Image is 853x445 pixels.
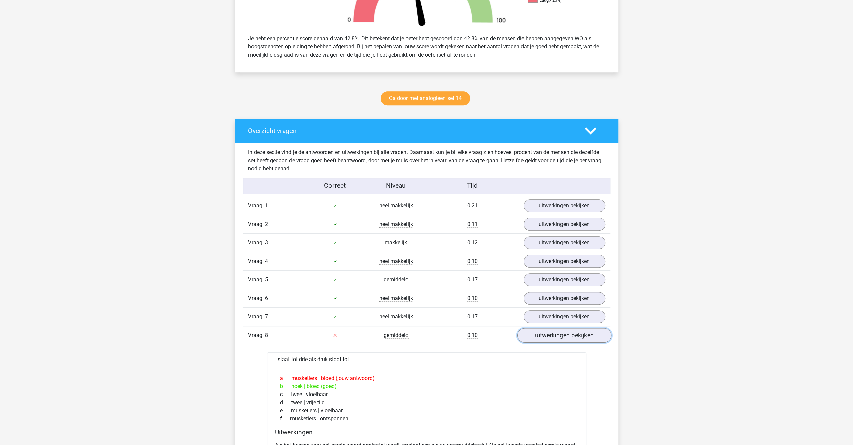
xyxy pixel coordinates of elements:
[248,239,265,247] span: Vraag
[275,374,578,382] div: musketiers | bloed (jouw antwoord)
[384,332,409,339] span: gemiddeld
[248,202,265,210] span: Vraag
[379,202,413,209] span: heel makkelijk
[467,239,478,246] span: 0:12
[379,258,413,265] span: heel makkelijk
[275,407,578,415] div: musketiers | vloeibaar
[467,295,478,302] span: 0:10
[243,32,610,62] div: Je hebt een percentielscore gehaald van 42.8%. Dit betekent dat je beter hebt gescoord dan 42.8% ...
[265,295,268,301] span: 6
[524,310,605,323] a: uitwerkingen bekijken
[275,399,578,407] div: twee | vrije tijd
[265,258,268,264] span: 4
[379,295,413,302] span: heel makkelijk
[467,313,478,320] span: 0:17
[426,181,518,191] div: Tijd
[248,127,575,135] h4: Overzicht vragen
[365,181,427,191] div: Niveau
[280,374,291,382] span: a
[467,276,478,283] span: 0:17
[524,236,605,249] a: uitwerkingen bekijken
[265,202,268,209] span: 1
[275,390,578,399] div: twee | vloeibaar
[248,257,265,265] span: Vraag
[248,294,265,302] span: Vraag
[524,292,605,305] a: uitwerkingen bekijken
[275,415,578,423] div: musketiers | ontspannen
[248,331,265,339] span: Vraag
[517,328,611,343] a: uitwerkingen bekijken
[467,332,478,339] span: 0:10
[524,218,605,231] a: uitwerkingen bekijken
[524,273,605,286] a: uitwerkingen bekijken
[385,239,407,246] span: makkelijk
[248,313,265,321] span: Vraag
[248,276,265,284] span: Vraag
[379,221,413,228] span: heel makkelijk
[265,332,268,338] span: 8
[280,399,291,407] span: d
[524,199,605,212] a: uitwerkingen bekijken
[304,181,365,191] div: Correct
[384,276,409,283] span: gemiddeld
[243,148,610,173] div: In deze sectie vind je de antwoorden en uitwerkingen bij alle vragen. Daarnaast kun je bij elke v...
[280,415,290,423] span: f
[265,276,268,283] span: 5
[248,220,265,228] span: Vraag
[467,221,478,228] span: 0:11
[265,313,268,320] span: 7
[265,239,268,246] span: 3
[275,428,578,436] h4: Uitwerkingen
[280,407,291,415] span: e
[265,221,268,227] span: 2
[275,382,578,390] div: hoek | bloed (goed)
[280,390,291,399] span: c
[467,202,478,209] span: 0:21
[467,258,478,265] span: 0:10
[524,255,605,268] a: uitwerkingen bekijken
[280,382,291,390] span: b
[381,91,470,105] a: Ga door met analogieen set 14
[379,313,413,320] span: heel makkelijk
